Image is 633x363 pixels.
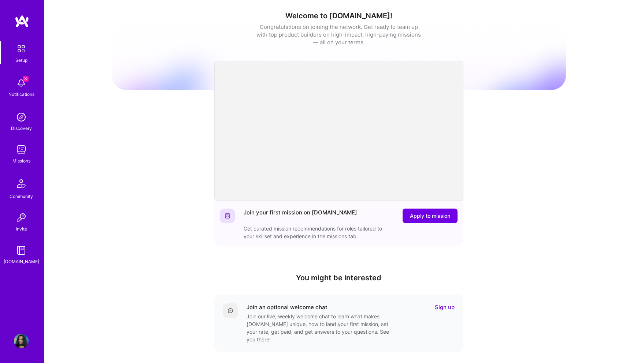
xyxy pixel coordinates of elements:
[12,175,30,192] img: Community
[14,334,29,348] img: User Avatar
[256,23,421,46] div: Congratulations on joining the network. Get ready to team up with top product builders on high-im...
[247,303,327,311] div: Join an optional welcome chat
[4,258,39,265] div: [DOMAIN_NAME]
[244,209,357,223] div: Join your first mission on [DOMAIN_NAME]
[244,225,390,240] div: Get curated mission recommendations for roles tailored to your skillset and experience in the mis...
[410,212,450,220] span: Apply to mission
[14,110,29,124] img: discovery
[23,76,29,82] span: 3
[14,76,29,90] img: bell
[8,90,34,98] div: Notifications
[14,210,29,225] img: Invite
[14,142,29,157] img: teamwork
[14,243,29,258] img: guide book
[10,192,33,200] div: Community
[225,213,230,219] img: Website
[214,61,463,201] iframe: video
[16,225,27,233] div: Invite
[247,313,393,343] div: Join our live, weekly welcome chat to learn what makes [DOMAIN_NAME] unique, how to land your fir...
[435,303,455,311] a: Sign up
[214,273,463,282] h4: You might be interested
[15,56,27,64] div: Setup
[112,11,566,20] h1: Welcome to [DOMAIN_NAME]!
[11,124,32,132] div: Discovery
[12,157,30,165] div: Missions
[15,15,29,28] img: logo
[227,308,233,314] img: Comment
[14,41,29,56] img: setup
